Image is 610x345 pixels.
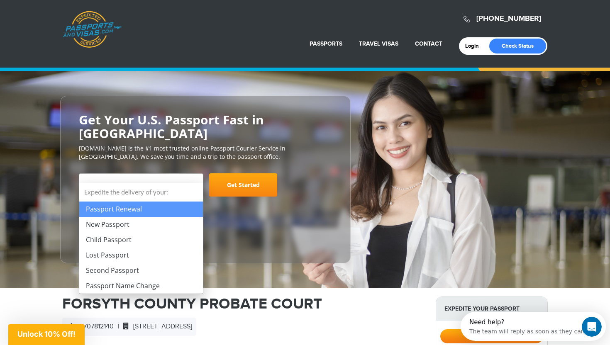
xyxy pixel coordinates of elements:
[79,183,203,202] strong: Expedite the delivery of your:
[79,248,203,263] li: Lost Passport
[79,202,203,217] li: Passport Renewal
[79,113,332,140] h2: Get Your U.S. Passport Fast in [GEOGRAPHIC_DATA]
[79,263,203,278] li: Second Passport
[440,333,543,339] a: Get Started
[66,323,114,330] span: 7707812140
[79,278,203,294] li: Passport Name Change
[9,14,124,22] div: The team will reply as soon as they can
[582,317,602,337] iframe: Intercom live chat
[79,201,332,209] span: Starting at $199 + government fees
[62,318,196,336] div: |
[79,232,203,248] li: Child Passport
[63,11,122,48] a: Passports & [DOMAIN_NAME]
[85,177,195,200] span: Select Your Service
[79,173,203,197] span: Select Your Service
[476,14,541,23] a: [PHONE_NUMBER]
[62,296,423,311] h1: FORSYTH COUNTY PROBATE COURT
[8,324,85,345] div: Unlock 10% Off!
[440,329,543,343] button: Get Started
[310,40,342,47] a: Passports
[461,312,606,341] iframe: Intercom live chat discovery launcher
[415,40,442,47] a: Contact
[79,217,203,232] li: New Passport
[85,181,152,190] span: Select Your Service
[209,173,277,197] a: Get Started
[436,297,547,321] strong: Expedite Your Passport
[119,323,192,330] span: [STREET_ADDRESS]
[79,183,203,294] li: Expedite the delivery of your:
[489,39,546,53] a: Check Status
[79,144,332,161] p: [DOMAIN_NAME] is the #1 most trusted online Passport Courier Service in [GEOGRAPHIC_DATA]. We sav...
[17,330,76,338] span: Unlock 10% Off!
[3,3,149,26] div: Open Intercom Messenger
[359,40,398,47] a: Travel Visas
[465,43,485,49] a: Login
[9,7,124,14] div: Need help?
